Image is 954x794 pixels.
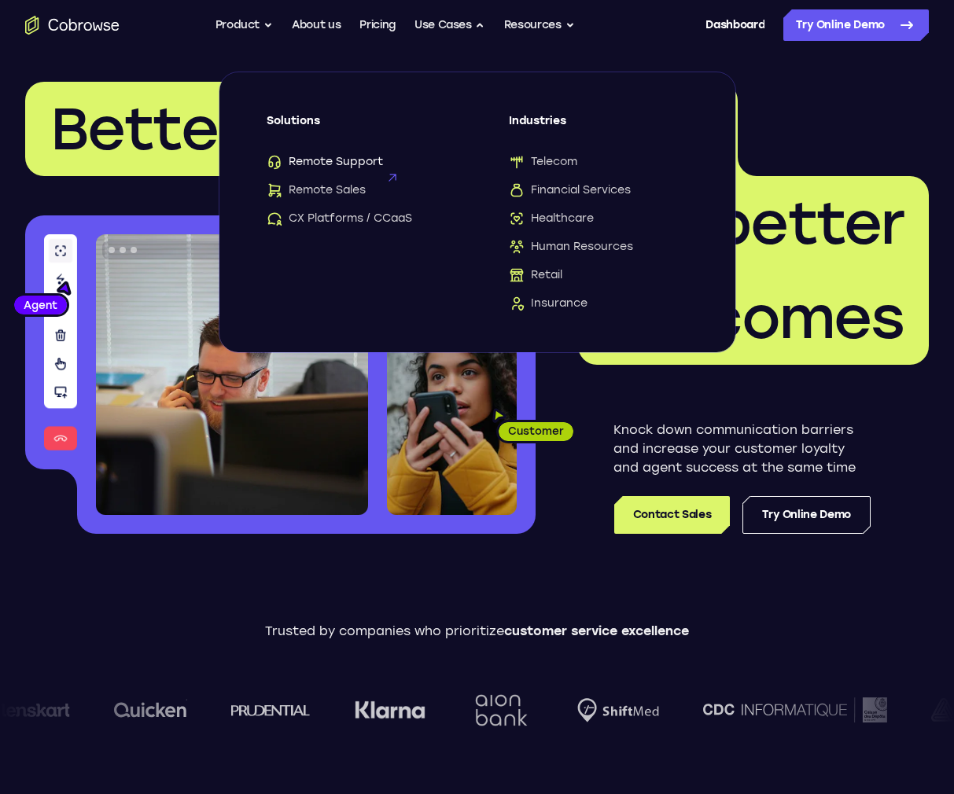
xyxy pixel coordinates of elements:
[267,113,446,142] span: Solutions
[267,154,383,170] span: Remote Support
[215,9,274,41] button: Product
[509,182,688,198] a: Financial ServicesFinancial Services
[509,296,588,311] span: Insurance
[509,113,688,142] span: Industries
[504,623,689,638] span: customer service excellence
[387,329,517,515] img: A customer holding their phone
[509,154,688,170] a: TelecomTelecom
[25,16,120,35] a: Go to the home page
[50,94,713,164] span: Better communication
[509,296,688,311] a: InsuranceInsurance
[509,211,525,226] img: Healthcare
[742,496,871,534] a: Try Online Demo
[509,267,688,283] a: RetailRetail
[613,421,871,477] p: Knock down communication barriers and increase your customer loyalty and agent success at the sam...
[267,154,446,170] a: Remote SupportRemote Support
[509,239,688,255] a: Human ResourcesHuman Resources
[267,211,412,226] span: CX Platforms / CCaaS
[359,9,396,41] a: Pricing
[509,182,525,198] img: Financial Services
[705,9,764,41] a: Dashboard
[504,9,575,41] button: Resources
[509,239,525,255] img: Human Resources
[231,704,311,716] img: prudential
[603,282,904,353] span: outcomes
[267,154,282,170] img: Remote Support
[509,239,633,255] span: Human Resources
[509,267,525,283] img: Retail
[783,9,929,41] a: Try Online Demo
[509,211,594,226] span: Healthcare
[509,154,577,170] span: Telecom
[703,697,887,722] img: CDC Informatique
[509,154,525,170] img: Telecom
[96,234,368,515] img: A customer support agent talking on the phone
[614,496,730,534] a: Contact Sales
[267,182,446,198] a: Remote SalesRemote Sales
[509,296,525,311] img: Insurance
[577,698,659,722] img: Shiftmed
[292,9,341,41] a: About us
[267,182,366,198] span: Remote Sales
[267,182,282,198] img: Remote Sales
[267,211,282,226] img: CX Platforms / CCaaS
[509,211,688,226] a: HealthcareHealthcare
[355,700,425,719] img: Klarna
[267,211,446,226] a: CX Platforms / CCaaSCX Platforms / CCaaS
[509,267,562,283] span: Retail
[414,9,485,41] button: Use Cases
[509,182,631,198] span: Financial Services
[470,678,533,742] img: Aion Bank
